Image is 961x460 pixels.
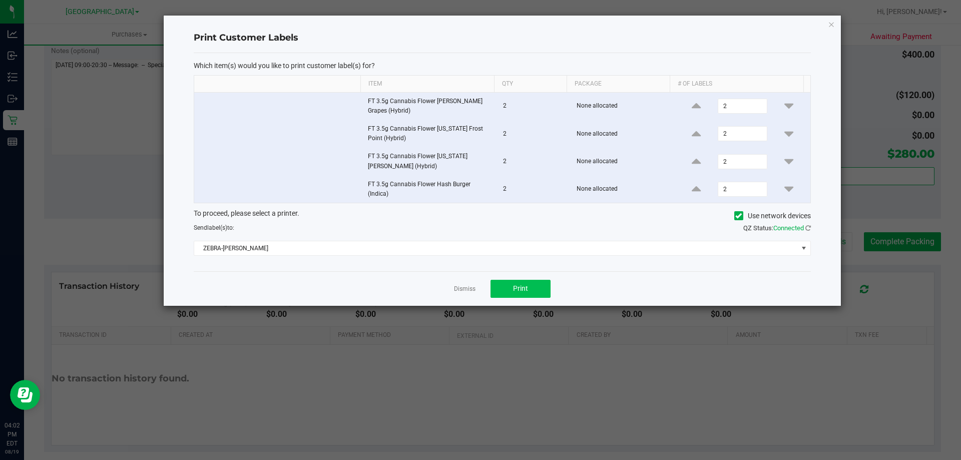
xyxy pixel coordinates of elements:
td: 2 [497,148,571,175]
td: FT 3.5g Cannabis Flower [PERSON_NAME] Grapes (Hybrid) [362,93,497,120]
th: Package [567,76,670,93]
span: Connected [773,224,804,232]
span: label(s) [207,224,227,231]
th: Item [360,76,494,93]
td: FT 3.5g Cannabis Flower [US_STATE] Frost Point (Hybrid) [362,120,497,148]
iframe: Resource center [10,380,40,410]
td: FT 3.5g Cannabis Flower Hash Burger (Indica) [362,176,497,203]
span: ZEBRA-[PERSON_NAME] [194,241,798,255]
td: None allocated [571,176,675,203]
td: 2 [497,176,571,203]
td: None allocated [571,120,675,148]
label: Use network devices [734,211,811,221]
span: Print [513,284,528,292]
td: None allocated [571,93,675,120]
p: Which item(s) would you like to print customer label(s) for? [194,61,811,70]
th: Qty [494,76,567,93]
th: # of labels [670,76,803,93]
td: 2 [497,93,571,120]
span: QZ Status: [743,224,811,232]
td: 2 [497,120,571,148]
span: Send to: [194,224,234,231]
a: Dismiss [454,285,475,293]
h4: Print Customer Labels [194,32,811,45]
div: To proceed, please select a printer. [186,208,818,223]
td: None allocated [571,148,675,175]
td: FT 3.5g Cannabis Flower [US_STATE][PERSON_NAME] (Hybrid) [362,148,497,175]
button: Print [491,280,551,298]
